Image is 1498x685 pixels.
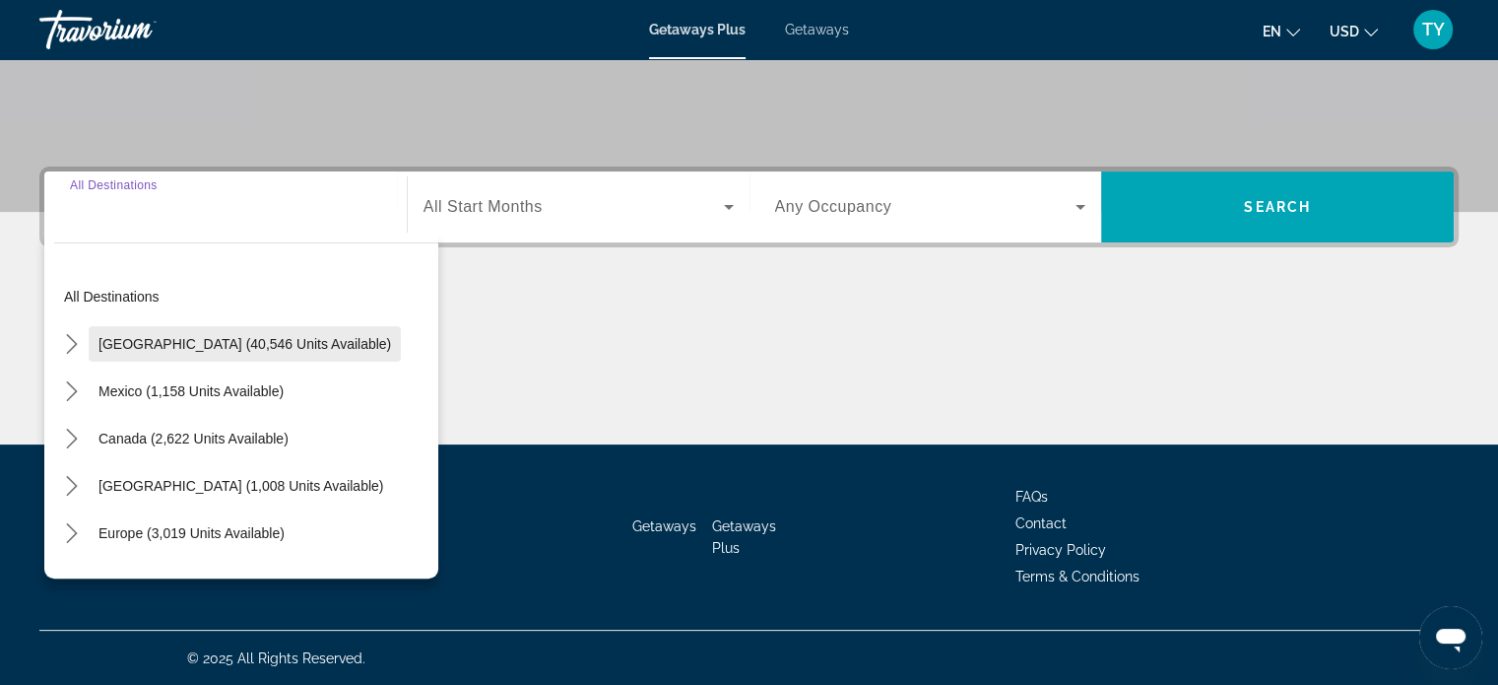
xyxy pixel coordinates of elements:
[98,383,284,399] span: Mexico (1,158 units available)
[1015,489,1048,505] a: FAQs
[54,327,89,362] button: Toggle United States (40,546 units available) submenu
[44,171,1454,242] div: Search widget
[44,233,438,579] div: Destination options
[1015,542,1106,558] a: Privacy Policy
[1015,515,1067,531] a: Contact
[649,22,746,37] a: Getaways Plus
[98,478,383,494] span: [GEOGRAPHIC_DATA] (1,008 units available)
[1330,24,1359,39] span: USD
[54,564,89,598] button: Toggle Australia (238 units available) submenu
[98,525,285,541] span: Europe (3,019 units available)
[775,198,892,215] span: Any Occupancy
[1015,569,1140,584] a: Terms & Conditions
[70,196,381,220] input: Select destination
[89,374,293,409] button: Select destination: Mexico (1,158 units available)
[712,518,776,556] a: Getaways Plus
[1263,24,1281,39] span: en
[632,518,696,534] a: Getaways
[1422,20,1445,39] span: TY
[64,289,160,305] span: All destinations
[98,336,391,352] span: [GEOGRAPHIC_DATA] (40,546 units available)
[89,563,382,598] button: Select destination: Australia (238 units available)
[1330,17,1378,45] button: Change currency
[423,198,543,215] span: All Start Months
[1244,199,1311,215] span: Search
[98,431,289,446] span: Canada (2,622 units available)
[89,326,401,362] button: Select destination: United States (40,546 units available)
[54,279,438,314] button: Select destination: All destinations
[1263,17,1300,45] button: Change language
[89,515,294,551] button: Select destination: Europe (3,019 units available)
[1101,171,1454,242] button: Search
[1407,9,1459,50] button: User Menu
[1419,606,1482,669] iframe: Button to launch messaging window
[54,469,89,504] button: Toggle Caribbean & Atlantic Islands (1,008 units available) submenu
[89,468,393,504] button: Select destination: Caribbean & Atlantic Islands (1,008 units available)
[54,422,89,456] button: Toggle Canada (2,622 units available) submenu
[785,22,849,37] a: Getaways
[54,516,89,551] button: Toggle Europe (3,019 units available) submenu
[54,375,89,409] button: Toggle Mexico (1,158 units available) submenu
[39,4,236,55] a: Travorium
[187,651,365,666] span: © 2025 All Rights Reserved.
[89,421,298,456] button: Select destination: Canada (2,622 units available)
[70,178,158,191] span: All Destinations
